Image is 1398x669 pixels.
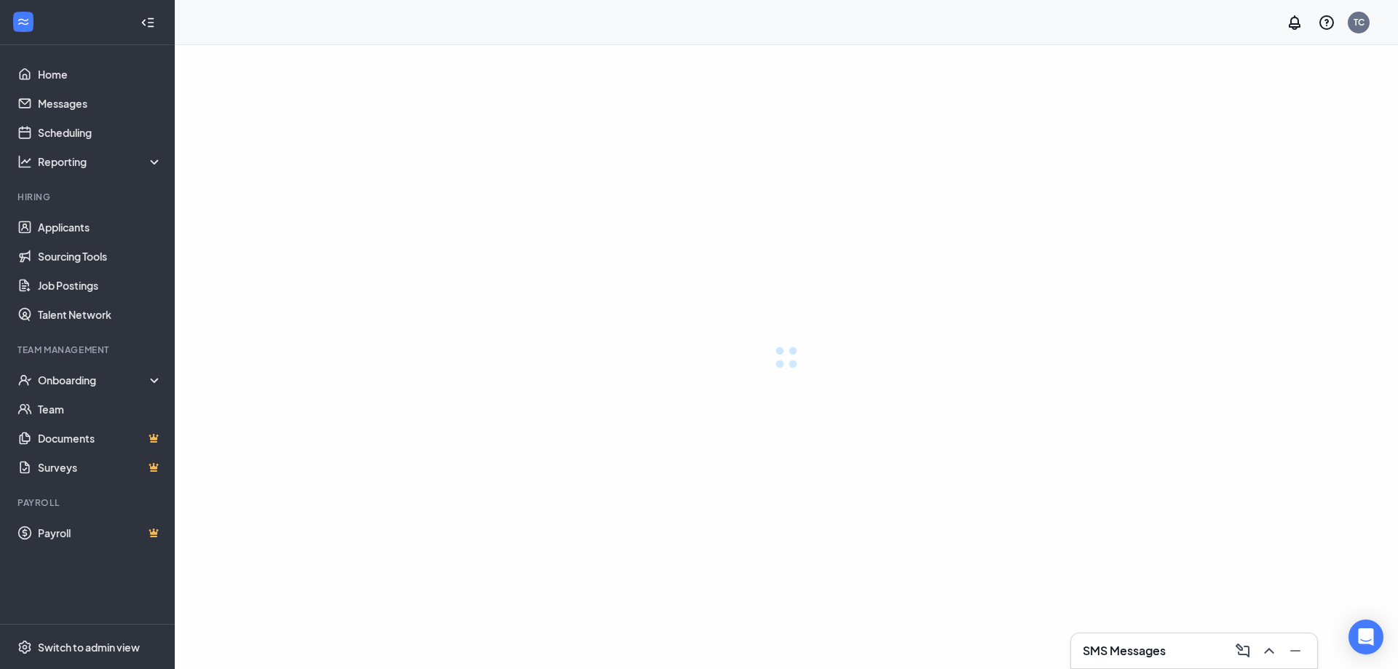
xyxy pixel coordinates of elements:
svg: Notifications [1286,14,1303,31]
a: Applicants [38,213,162,242]
div: Hiring [17,191,159,203]
a: Scheduling [38,118,162,147]
a: SurveysCrown [38,453,162,482]
div: Team Management [17,344,159,356]
a: Messages [38,89,162,118]
div: Onboarding [38,373,163,387]
button: Minimize [1282,639,1306,662]
button: ComposeMessage [1230,639,1253,662]
div: Switch to admin view [38,640,140,654]
svg: Minimize [1287,642,1304,660]
svg: WorkstreamLogo [16,15,31,29]
a: Sourcing Tools [38,242,162,271]
h3: SMS Messages [1083,643,1166,659]
a: DocumentsCrown [38,424,162,453]
svg: ChevronUp [1260,642,1278,660]
button: ChevronUp [1256,639,1279,662]
div: Reporting [38,154,163,169]
svg: QuestionInfo [1318,14,1335,31]
a: Team [38,395,162,424]
svg: Analysis [17,154,32,169]
svg: Settings [17,640,32,654]
svg: UserCheck [17,373,32,387]
div: Open Intercom Messenger [1348,619,1383,654]
div: Payroll [17,496,159,509]
svg: ComposeMessage [1234,642,1252,660]
a: PayrollCrown [38,518,162,547]
div: TC [1354,16,1365,28]
a: Job Postings [38,271,162,300]
svg: Collapse [141,15,155,30]
a: Home [38,60,162,89]
a: Talent Network [38,300,162,329]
